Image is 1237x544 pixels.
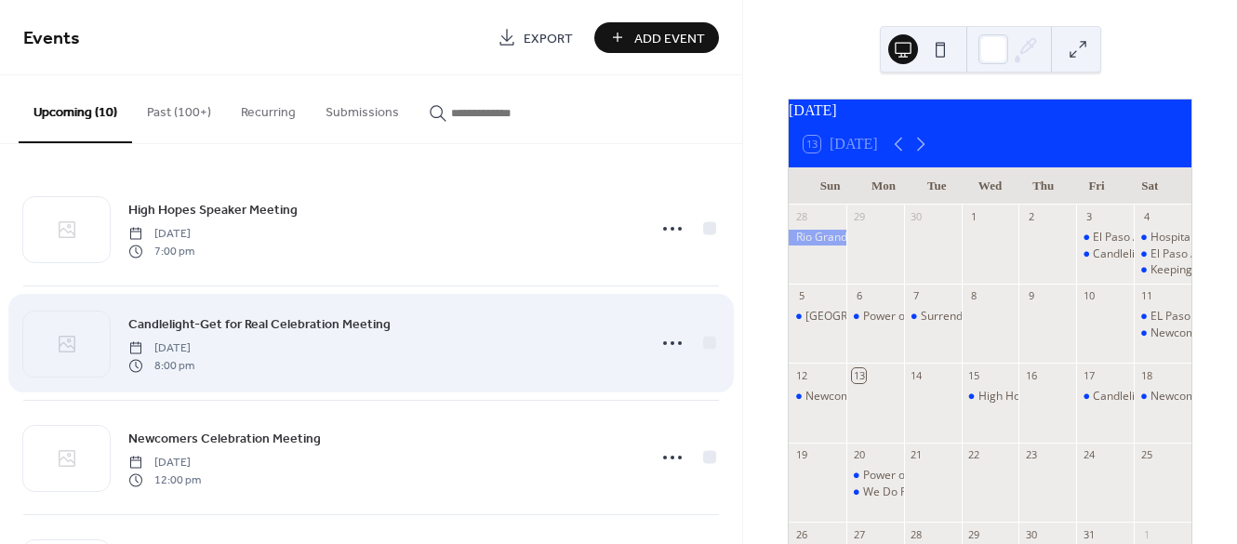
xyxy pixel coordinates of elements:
[921,309,1118,325] div: Surrender to Win Celebration Meeting
[852,368,866,382] div: 13
[1017,167,1070,205] div: Thu
[1134,230,1191,245] div: Hospitals & Institutions Subcommittee Meeting
[1134,262,1191,278] div: Keeping It Simple Group's Recovery through Fellowshipping
[1024,210,1038,224] div: 2
[128,455,201,471] span: [DATE]
[794,368,808,382] div: 12
[863,468,999,484] div: Power of Love Celebration
[1093,230,1228,245] div: El Paso Area P&P Meeting
[1134,325,1191,341] div: Newcomers Celebration Meeting
[846,484,904,500] div: We Do Recover Celebration Meeting
[1124,167,1177,205] div: Sat
[1139,448,1153,462] div: 25
[863,309,1027,325] div: Power of Love Speaker Meeting
[846,309,904,325] div: Power of Love Speaker Meeting
[128,340,194,357] span: [DATE]
[1024,527,1038,541] div: 30
[852,527,866,541] div: 27
[789,389,846,405] div: Newcomers Virtual Celebration Meeting
[226,75,311,141] button: Recurring
[967,368,981,382] div: 15
[1076,389,1134,405] div: Candlelight-Get for Real Celebration Meeting
[967,289,981,303] div: 8
[910,368,924,382] div: 14
[863,484,1051,500] div: We Do Recover Celebration Meeting
[846,468,904,484] div: Power of Love Celebration
[789,309,846,325] div: El Paso Area Technology Subcommittee Meeting
[132,75,226,141] button: Past (100+)
[128,428,321,449] a: Newcomers Celebration Meeting
[978,389,1130,405] div: High Hopes Speaker Meeting
[1134,246,1191,262] div: El Paso Area Public Relations Subcommittee Meeting
[904,309,962,325] div: Surrender to Win Celebration Meeting
[962,389,1019,405] div: High Hopes Speaker Meeting
[794,527,808,541] div: 26
[967,210,981,224] div: 1
[805,389,1013,405] div: Newcomers Virtual Celebration Meeting
[852,210,866,224] div: 29
[804,167,857,205] div: Sun
[852,289,866,303] div: 6
[1076,246,1134,262] div: Candlelight-Get for Real Celebration Meeting
[967,527,981,541] div: 29
[1139,289,1153,303] div: 11
[128,430,321,449] span: Newcomers Celebration Meeting
[857,167,910,205] div: Mon
[484,22,587,53] a: Export
[911,167,964,205] div: Tue
[967,448,981,462] div: 22
[1082,448,1096,462] div: 24
[311,75,414,141] button: Submissions
[1139,368,1153,382] div: 18
[128,313,391,335] a: Candlelight-Get for Real Celebration Meeting
[852,448,866,462] div: 20
[1070,167,1123,205] div: Fri
[1139,527,1153,541] div: 1
[789,100,1191,122] div: [DATE]
[128,243,194,259] span: 7:00 pm
[805,309,1042,325] div: [GEOGRAPHIC_DATA] Subcommittee Meeting
[1024,448,1038,462] div: 23
[1139,210,1153,224] div: 4
[128,199,298,220] a: High Hopes Speaker Meeting
[910,448,924,462] div: 21
[1024,289,1038,303] div: 9
[634,29,705,48] span: Add Event
[128,201,298,220] span: High Hopes Speaker Meeting
[910,210,924,224] div: 30
[1076,230,1134,245] div: El Paso Area P&P Meeting
[1082,210,1096,224] div: 3
[128,315,391,335] span: Candlelight-Get for Real Celebration Meeting
[1082,368,1096,382] div: 17
[128,226,194,243] span: [DATE]
[1082,289,1096,303] div: 10
[794,289,808,303] div: 5
[19,75,132,143] button: Upcoming (10)
[794,448,808,462] div: 19
[964,167,1017,205] div: Wed
[794,210,808,224] div: 28
[910,527,924,541] div: 28
[1134,389,1191,405] div: Newcomers Celebration Meeting
[1134,309,1191,325] div: EL Paso ASC Meeting
[1082,527,1096,541] div: 31
[910,289,924,303] div: 7
[128,471,201,488] span: 12:00 pm
[594,22,719,53] button: Add Event
[524,29,573,48] span: Export
[23,20,80,57] span: Events
[1024,368,1038,382] div: 16
[789,230,846,245] div: Rio Grande Regional Convention XXXV
[128,357,194,374] span: 8:00 pm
